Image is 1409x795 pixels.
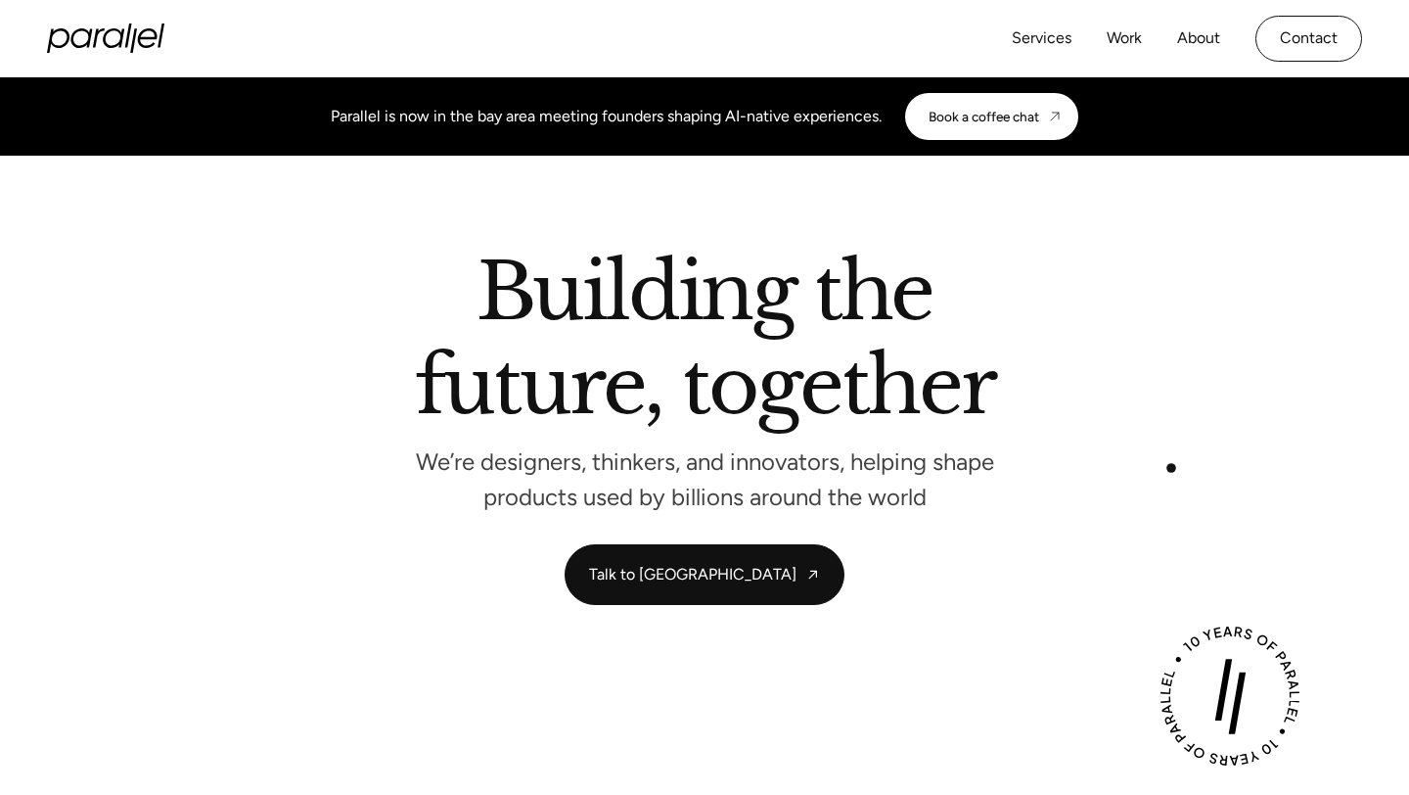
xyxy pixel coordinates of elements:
[929,109,1039,124] div: Book a coffee chat
[415,254,995,433] h2: Building the future, together
[1047,109,1063,124] img: CTA arrow image
[1255,16,1362,62] a: Contact
[1012,24,1071,53] a: Services
[411,453,998,505] p: We’re designers, thinkers, and innovators, helping shape products used by billions around the world
[47,23,164,53] a: home
[1177,24,1220,53] a: About
[331,105,882,128] div: Parallel is now in the bay area meeting founders shaping AI-native experiences.
[1107,24,1142,53] a: Work
[905,93,1078,140] a: Book a coffee chat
